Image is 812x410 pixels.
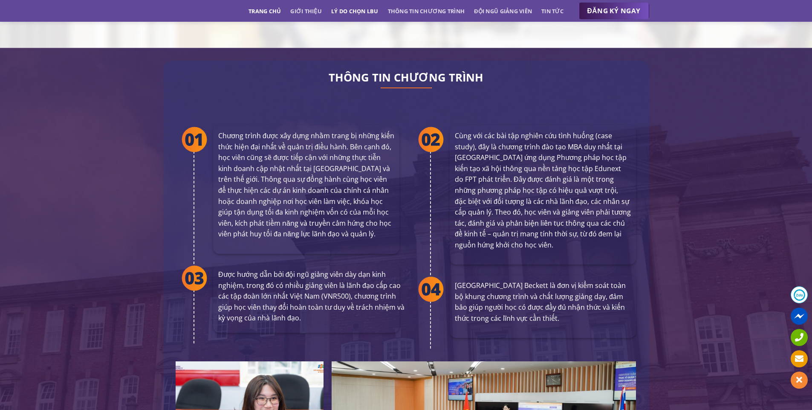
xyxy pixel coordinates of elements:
p: [GEOGRAPHIC_DATA] Beckett là đơn vị kiểm soát toàn bộ khung chương trình và chất lượng giảng dạy,... [455,280,631,324]
a: Giới thiệu [290,3,322,19]
a: Trang chủ [249,3,281,19]
img: line-lbu.jpg [381,87,432,88]
a: Thông tin chương trình [388,3,465,19]
p: Cùng với các bài tập nghiên cứu tình huống (case study), đây là chương trình đào tạo MBA duy nhất... [455,131,631,251]
a: ĐĂNG KÝ NGAY [579,3,649,20]
p: Chương trình được xây dựng nhằm trang bị những kiến thức hiện đại nhất về quản trị điều hành. Bên... [218,131,394,240]
a: Tin tức [541,3,563,19]
span: ĐĂNG KÝ NGAY [587,6,641,16]
h2: THÔNG TIN CHƯƠNG TRÌNH [176,73,636,82]
p: Được hướng dẫn bởi đội ngũ giảng viên dày dạn kinh nghiệm, trong đó có nhiều giảng viên là lãnh đ... [218,269,405,324]
a: Đội ngũ giảng viên [474,3,532,19]
a: Lý do chọn LBU [331,3,379,19]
